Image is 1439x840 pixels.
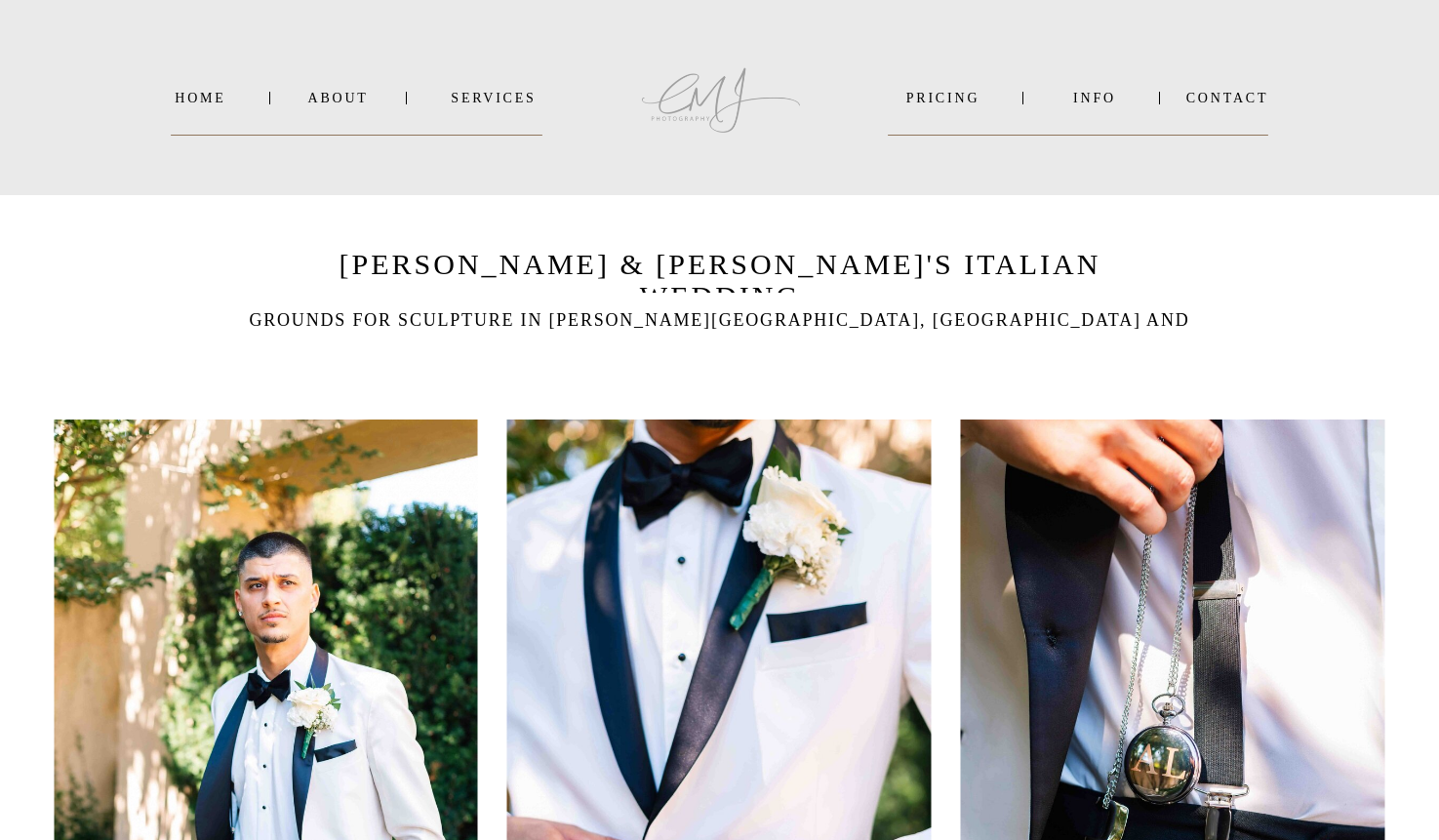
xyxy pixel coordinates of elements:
a: SERVICES [445,91,543,105]
a: PRICING [889,91,998,105]
p: GROUNDS FOR SCULPTURE IN [PERSON_NAME][GEOGRAPHIC_DATA], [GEOGRAPHIC_DATA] AND [GEOGRAPHIC_DATA] ... [232,306,1208,335]
a: Home [172,91,230,105]
a: Contact [1186,91,1269,105]
h1: [PERSON_NAME] & [PERSON_NAME]'S ITALIAN WEDDING [337,248,1104,293]
a: INFO [1048,91,1142,105]
a: About [308,91,367,105]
